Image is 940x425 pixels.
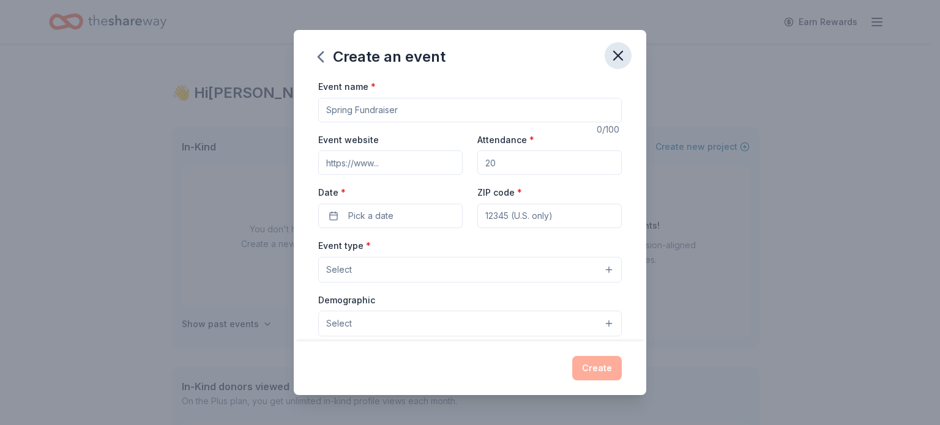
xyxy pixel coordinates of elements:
[318,204,463,228] button: Pick a date
[318,134,379,146] label: Event website
[318,81,376,93] label: Event name
[348,209,394,223] span: Pick a date
[477,150,622,175] input: 20
[597,122,622,137] div: 0 /100
[318,187,463,199] label: Date
[326,262,352,277] span: Select
[477,134,534,146] label: Attendance
[318,98,622,122] input: Spring Fundraiser
[326,316,352,331] span: Select
[318,294,375,306] label: Demographic
[318,257,622,283] button: Select
[318,47,446,67] div: Create an event
[318,311,622,336] button: Select
[318,150,463,175] input: https://www...
[318,240,371,252] label: Event type
[477,187,522,199] label: ZIP code
[477,204,622,228] input: 12345 (U.S. only)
